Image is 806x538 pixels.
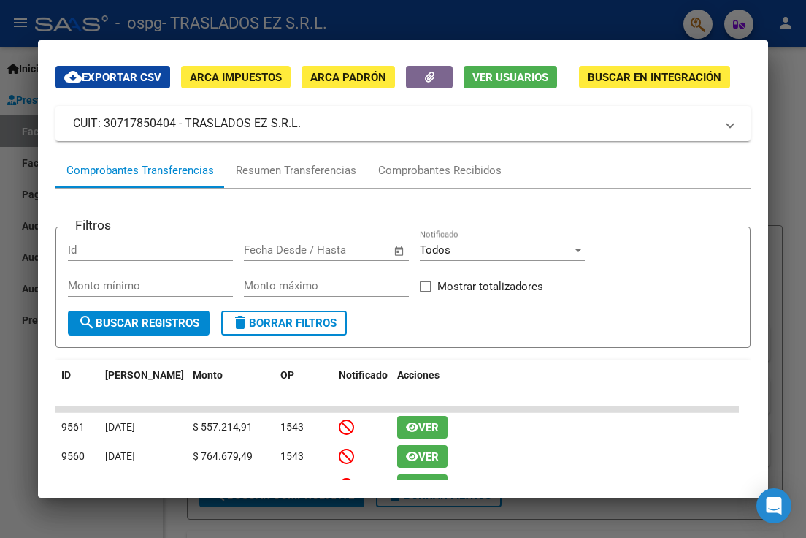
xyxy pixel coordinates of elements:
mat-icon: search [78,314,96,331]
span: Ver [418,480,439,493]
datatable-header-cell: ID [55,360,99,408]
span: OP [280,369,294,381]
datatable-header-cell: OP [275,360,333,408]
span: [DATE] [105,480,135,491]
button: Ver [397,445,448,468]
span: $ 390.067,20 [193,480,253,491]
div: Comprobantes Recibidos [378,162,502,179]
span: Ver Usuarios [472,71,548,84]
span: Exportar CSV [64,71,161,84]
span: Ver [418,421,439,434]
input: Fecha inicio [244,243,303,257]
span: 9560 [61,450,85,462]
button: Exportar CSV [55,66,170,88]
span: Borrar Filtros [231,317,337,330]
div: Comprobantes Transferencias [66,162,214,179]
span: 1600 [280,480,304,491]
span: Ver [418,450,439,463]
button: Borrar Filtros [221,311,347,336]
button: Buscar Registros [68,311,210,336]
datatable-header-cell: Monto [187,360,275,408]
span: 1543 [280,421,304,433]
span: Todos [420,243,450,257]
span: ID [61,369,71,381]
span: Acciones [397,369,440,381]
span: [DATE] [105,450,135,462]
mat-icon: delete [231,314,249,331]
span: 1543 [280,450,304,462]
h3: Filtros [68,216,118,235]
datatable-header-cell: Acciones [391,360,739,408]
datatable-header-cell: Fecha T. [99,360,187,408]
input: Fecha fin [316,243,387,257]
button: ARCA Impuestos [181,66,291,88]
span: Buscar Registros [78,317,199,330]
button: Buscar en Integración [579,66,730,88]
span: 9438 [61,480,85,491]
span: ARCA Impuestos [190,71,282,84]
span: $ 764.679,49 [193,450,253,462]
datatable-header-cell: Notificado [333,360,391,408]
button: Open calendar [391,243,408,259]
div: Resumen Transferencias [236,162,356,179]
span: $ 557.214,91 [193,421,253,433]
span: [DATE] [105,421,135,433]
button: Ver Usuarios [464,66,557,88]
span: 9561 [61,421,85,433]
span: Monto [193,369,223,381]
span: Buscar en Integración [588,71,721,84]
button: Ver [397,416,448,439]
button: ARCA Padrón [302,66,395,88]
mat-expansion-panel-header: CUIT: 30717850404 - TRASLADOS EZ S.R.L. [55,106,751,141]
span: Notificado [339,369,388,381]
div: Open Intercom Messenger [756,488,791,523]
button: Ver [397,474,448,497]
mat-panel-title: CUIT: 30717850404 - TRASLADOS EZ S.R.L. [73,115,715,132]
span: Mostrar totalizadores [437,278,543,295]
mat-icon: cloud_download [64,68,82,86]
span: ARCA Padrón [310,71,386,84]
span: [PERSON_NAME] [105,369,184,381]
